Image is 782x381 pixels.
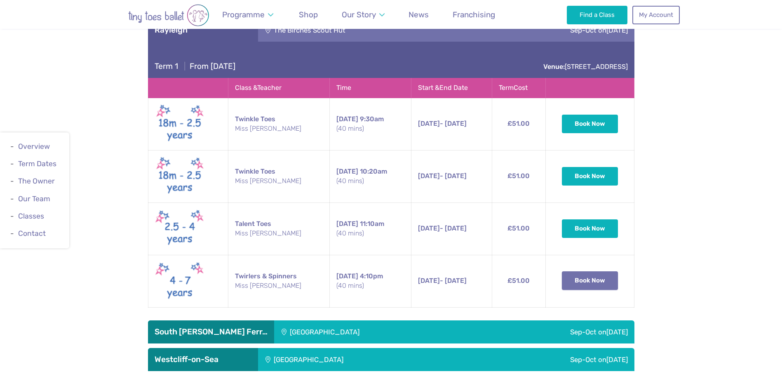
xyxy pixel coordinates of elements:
td: 4:10pm [329,255,411,307]
a: My Account [632,6,679,24]
small: Miss [PERSON_NAME] [235,281,323,290]
small: Miss [PERSON_NAME] [235,176,323,186]
span: Term 1 [155,61,178,71]
span: [DATE] [606,26,628,34]
h3: South [PERSON_NAME] Ferr… [155,327,268,337]
strong: Venue: [543,63,565,71]
a: Our Team [18,195,50,203]
img: tiny toes ballet [103,4,235,26]
th: Start & End Date [411,78,492,98]
td: £51.00 [492,150,546,202]
button: Book Now [562,271,618,289]
div: Sep-Oct on [473,19,634,42]
span: [DATE] [336,115,358,123]
h4: From [DATE] [155,61,235,71]
small: (40 mins) [336,229,404,238]
img: Twirlers & Spinners New (May 2025) [155,260,204,302]
span: Franchising [453,10,495,19]
a: The Owner [18,177,55,186]
span: - [DATE] [418,224,467,232]
span: - [DATE] [418,172,467,180]
a: Contact [18,229,46,238]
a: Franchising [449,5,499,24]
small: Miss [PERSON_NAME] [235,124,323,133]
a: Venue:[STREET_ADDRESS] [543,63,628,71]
a: Find a Class [567,6,627,24]
span: | [180,61,190,71]
span: [DATE] [606,355,628,364]
small: Miss [PERSON_NAME] [235,229,323,238]
div: [GEOGRAPHIC_DATA] [274,320,478,343]
div: Sep-Oct on [471,348,634,371]
a: Our Story [338,5,388,24]
td: 11:10am [329,202,411,255]
div: The Birches Scout Hut [258,19,473,42]
span: [DATE] [336,272,358,280]
td: Twinkle Toes [228,150,329,202]
img: Twinkle toes New (May 2025) [155,103,204,145]
td: £51.00 [492,202,546,255]
span: [DATE] [336,167,358,175]
span: [DATE] [418,120,440,127]
a: Programme [218,5,277,24]
span: Shop [299,10,318,19]
div: Sep-Oct on [478,320,634,343]
td: 9:30am [329,98,411,150]
a: Classes [18,212,44,220]
span: [DATE] [418,224,440,232]
a: Term Dates [18,160,56,168]
button: Book Now [562,219,618,238]
td: Twirlers & Spinners [228,255,329,307]
span: - [DATE] [418,120,467,127]
small: (40 mins) [336,124,404,133]
th: Class & Teacher [228,78,329,98]
img: Twinkle toes New (May 2025) [155,155,204,198]
button: Book Now [562,167,618,185]
td: £51.00 [492,255,546,307]
span: News [409,10,429,19]
button: Book Now [562,115,618,133]
h3: Rayleigh [155,25,251,35]
td: Twinkle Toes [228,98,329,150]
img: Talent toes New (May 2025) [155,208,204,250]
small: (40 mins) [336,281,404,290]
span: [DATE] [336,220,358,228]
th: Time [329,78,411,98]
td: 10:20am [329,150,411,202]
th: Term Cost [492,78,546,98]
small: (40 mins) [336,176,404,186]
a: Overview [18,142,50,151]
td: £51.00 [492,98,546,150]
a: News [405,5,433,24]
span: Programme [222,10,265,19]
h3: Westcliff-on-Sea [155,355,251,365]
span: - [DATE] [418,277,467,285]
td: Talent Toes [228,202,329,255]
div: [GEOGRAPHIC_DATA] [258,348,471,371]
span: [DATE] [418,277,440,285]
span: Our Story [342,10,376,19]
span: [DATE] [606,328,628,336]
span: [DATE] [418,172,440,180]
a: Shop [295,5,322,24]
